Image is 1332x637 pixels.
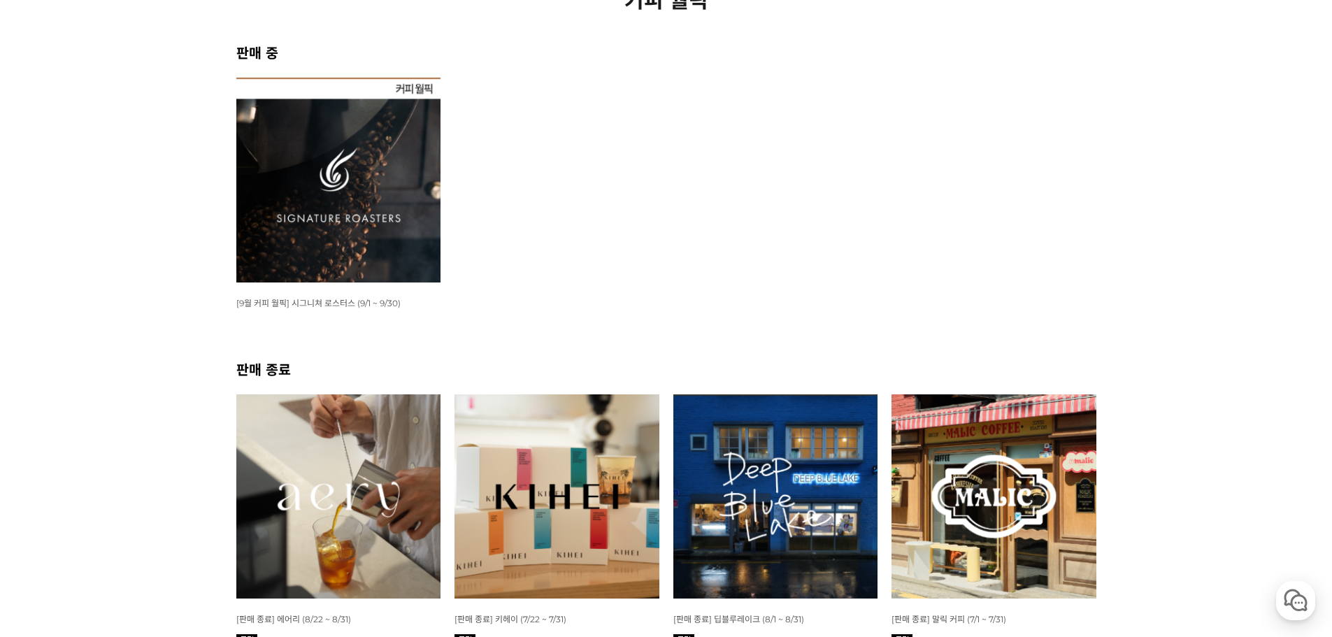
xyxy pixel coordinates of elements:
[236,394,441,599] img: 8월 커피 스몰 월픽 에어리
[891,394,1096,599] img: 7월 커피 월픽 말릭커피
[236,78,441,282] img: [9월 커피 월픽] 시그니쳐 로스터스 (9/1 ~ 9/30)
[128,465,145,476] span: 대화
[891,613,1006,624] a: [판매 종료] 말릭 커피 (7/1 ~ 7/31)
[673,613,804,624] a: [판매 종료] 딥블루레이크 (8/1 ~ 8/31)
[236,613,351,624] a: [판매 종료] 에어리 (8/22 ~ 8/31)
[236,614,351,624] span: [판매 종료] 에어리 (8/22 ~ 8/31)
[216,464,233,475] span: 설정
[180,443,268,478] a: 설정
[454,614,566,624] span: [판매 종료] 키헤이 (7/22 ~ 7/31)
[236,359,1096,379] h2: 판매 종료
[454,394,659,599] img: 7월 커피 스몰 월픽 키헤이
[92,443,180,478] a: 대화
[44,464,52,475] span: 홈
[891,614,1006,624] span: [판매 종료] 말릭 커피 (7/1 ~ 7/31)
[454,613,566,624] a: [판매 종료] 키헤이 (7/22 ~ 7/31)
[4,443,92,478] a: 홈
[236,298,401,308] span: [9월 커피 월픽] 시그니쳐 로스터스 (9/1 ~ 9/30)
[673,394,878,599] img: 8월 커피 월픽 딥블루레이크
[236,42,1096,62] h2: 판매 중
[673,614,804,624] span: [판매 종료] 딥블루레이크 (8/1 ~ 8/31)
[236,297,401,308] a: [9월 커피 월픽] 시그니쳐 로스터스 (9/1 ~ 9/30)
